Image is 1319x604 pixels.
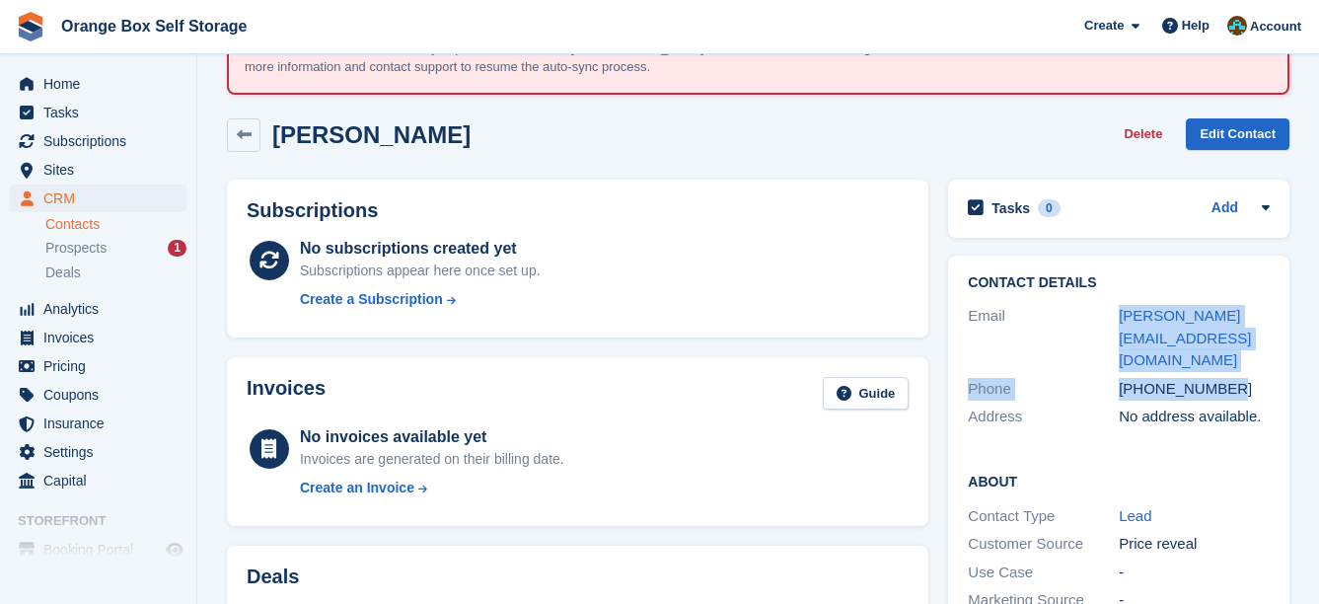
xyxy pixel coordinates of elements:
[247,199,909,222] h2: Subscriptions
[45,238,186,259] a: Prospects 1
[10,295,186,323] a: menu
[300,289,541,310] a: Create a Subscription
[272,121,471,148] h2: [PERSON_NAME]
[168,240,186,257] div: 1
[43,324,162,351] span: Invoices
[1227,16,1247,36] img: Mike
[823,377,910,410] a: Guide
[10,156,186,184] a: menu
[10,381,186,409] a: menu
[968,505,1119,528] div: Contact Type
[968,562,1119,584] div: Use Case
[43,381,162,409] span: Coupons
[43,438,162,466] span: Settings
[300,449,564,470] div: Invoices are generated on their billing date.
[245,38,935,77] p: An error occurred with the auto-sync process for the site: [GEOGRAPHIC_DATA]. Please review the f...
[1038,199,1061,217] div: 0
[300,478,414,498] div: Create an Invoice
[45,239,107,258] span: Prospects
[300,478,564,498] a: Create an Invoice
[1119,507,1151,524] a: Lead
[1116,118,1170,151] button: Delete
[10,410,186,437] a: menu
[10,536,186,564] a: menu
[18,511,196,531] span: Storefront
[991,199,1030,217] h2: Tasks
[16,12,45,41] img: stora-icon-8386f47178a22dfd0bd8f6a31ec36ba5ce8667c1dd55bd0f319d3a0aa187defe.svg
[10,127,186,155] a: menu
[10,70,186,98] a: menu
[1119,406,1270,428] div: No address available.
[968,378,1119,401] div: Phone
[45,264,81,282] span: Deals
[300,237,541,261] div: No subscriptions created yet
[43,352,162,380] span: Pricing
[10,352,186,380] a: menu
[10,324,186,351] a: menu
[43,410,162,437] span: Insurance
[1119,378,1270,401] div: [PHONE_NUMBER]
[43,99,162,126] span: Tasks
[968,533,1119,556] div: Customer Source
[300,261,541,281] div: Subscriptions appear here once set up.
[247,377,326,410] h2: Invoices
[10,99,186,126] a: menu
[45,215,186,234] a: Contacts
[43,536,162,564] span: Booking Portal
[1119,562,1270,584] div: -
[43,127,162,155] span: Subscriptions
[53,10,256,42] a: Orange Box Self Storage
[43,156,162,184] span: Sites
[968,406,1119,428] div: Address
[1211,197,1238,220] a: Add
[812,40,911,55] a: knowledge base
[43,295,162,323] span: Analytics
[300,425,564,449] div: No invoices available yet
[43,467,162,494] span: Capital
[45,263,186,283] a: Deals
[10,438,186,466] a: menu
[1182,16,1209,36] span: Help
[247,566,299,588] h2: Deals
[10,185,186,212] a: menu
[10,467,186,494] a: menu
[968,275,1270,291] h2: Contact Details
[43,70,162,98] span: Home
[300,289,443,310] div: Create a Subscription
[1250,17,1301,37] span: Account
[163,538,186,562] a: Preview store
[968,471,1270,491] h2: About
[1119,307,1251,368] a: [PERSON_NAME][EMAIL_ADDRESS][DOMAIN_NAME]
[1084,16,1124,36] span: Create
[968,305,1119,372] div: Email
[1186,118,1289,151] a: Edit Contact
[1119,533,1270,556] div: Price reveal
[43,185,162,212] span: CRM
